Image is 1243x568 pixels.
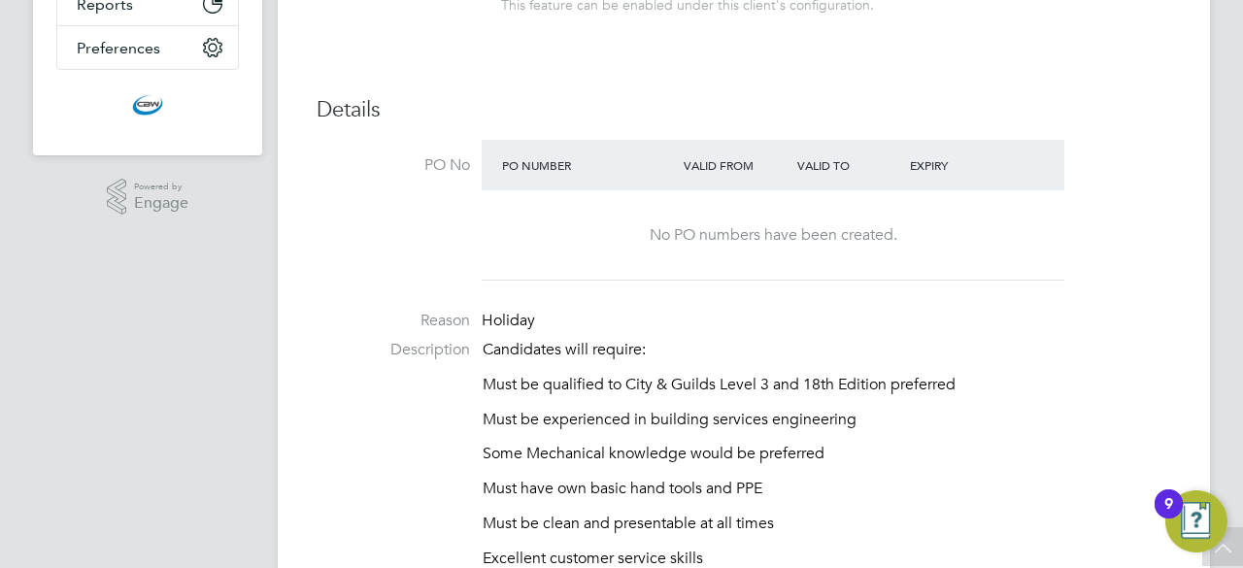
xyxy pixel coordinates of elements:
label: PO No [317,155,470,176]
span: Powered by [134,179,188,195]
div: Valid To [792,148,906,183]
label: Description [317,340,470,360]
img: cbwstaffingsolutions-logo-retina.png [132,89,163,120]
p: Candidates will require: [483,340,1171,360]
p: Must have own basic hand tools and PPE [483,479,1171,499]
h3: Details [317,96,1171,124]
span: Engage [134,195,188,212]
a: Go to home page [56,89,239,120]
span: Holiday [482,311,535,330]
div: Valid From [679,148,792,183]
p: Must be qualified to City & Guilds Level 3 and 18th Edition preferred [483,375,1171,395]
div: PO Number [497,148,679,183]
label: Reason [317,311,470,331]
div: No PO numbers have been created. [501,225,1045,246]
div: 9 [1164,504,1173,529]
a: Powered byEngage [107,179,189,216]
button: Open Resource Center, 9 new notifications [1165,490,1227,552]
button: Preferences [57,26,238,69]
div: Expiry [905,148,1019,183]
span: Preferences [77,39,160,57]
p: Must be clean and presentable at all times [483,514,1171,534]
p: Must be experienced in building services engineering [483,410,1171,430]
p: Some Mechanical knowledge would be preferred [483,444,1171,464]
